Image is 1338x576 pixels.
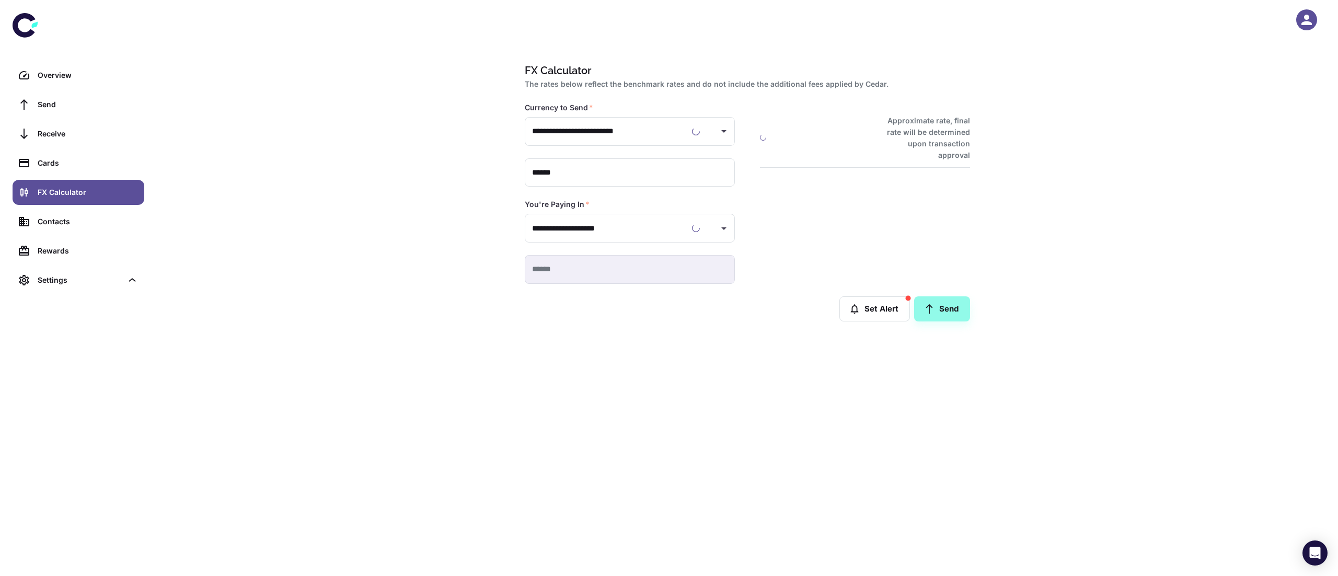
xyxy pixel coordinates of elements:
[13,121,144,146] a: Receive
[525,199,590,210] label: You're Paying In
[38,157,138,169] div: Cards
[38,216,138,227] div: Contacts
[13,151,144,176] a: Cards
[1302,540,1328,566] div: Open Intercom Messenger
[38,70,138,81] div: Overview
[13,63,144,88] a: Overview
[38,187,138,198] div: FX Calculator
[875,115,970,161] h6: Approximate rate, final rate will be determined upon transaction approval
[13,268,144,293] div: Settings
[13,209,144,234] a: Contacts
[525,63,966,78] h1: FX Calculator
[38,245,138,257] div: Rewards
[13,180,144,205] a: FX Calculator
[38,99,138,110] div: Send
[717,124,731,139] button: Open
[38,128,138,140] div: Receive
[13,238,144,263] a: Rewards
[839,296,910,321] button: Set Alert
[717,221,731,236] button: Open
[13,92,144,117] a: Send
[38,274,122,286] div: Settings
[525,102,593,113] label: Currency to Send
[914,296,970,321] a: Send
